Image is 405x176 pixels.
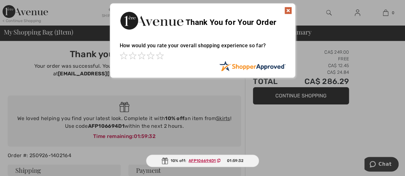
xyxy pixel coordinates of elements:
[189,158,216,163] ins: AFP106694D1
[162,157,168,164] img: Gift.svg
[120,10,184,31] img: Thank You for Your Order
[284,7,292,14] img: x
[120,36,286,61] div: How would you rate your overall shopping experience so far?
[227,158,243,164] span: 01:59:32
[14,4,27,10] span: Chat
[186,18,276,27] span: Thank You for Your Order
[146,155,259,167] div: 10% off:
